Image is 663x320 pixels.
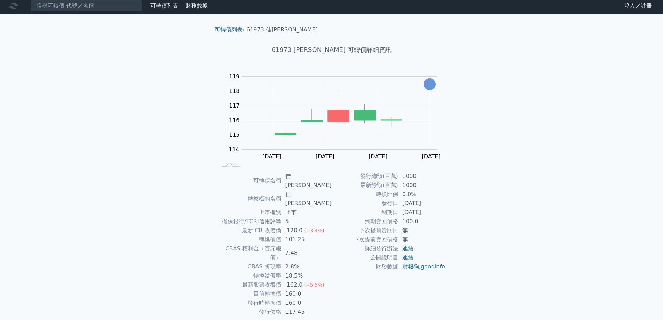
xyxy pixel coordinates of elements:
td: 0.0% [398,190,446,199]
h1: 61973 [PERSON_NAME] 可轉債詳細資訊 [209,45,454,55]
tspan: [DATE] [369,153,387,160]
a: 登入／註冊 [618,0,657,11]
td: 7.48 [281,244,332,262]
td: 目前轉換價 [218,289,281,298]
td: 轉換比例 [332,190,398,199]
td: 100.0 [398,217,446,226]
td: 無 [398,235,446,244]
td: CBAS 權利金（百元報價） [218,244,281,262]
tspan: [DATE] [316,153,334,160]
td: 發行總額(百萬) [332,172,398,181]
div: 162.0 [285,280,304,289]
a: 可轉債列表 [215,26,243,33]
a: goodinfo [421,263,445,270]
tspan: 115 [229,132,240,138]
a: 連結 [402,245,413,252]
td: 財務數據 [332,262,398,271]
tspan: [DATE] [262,153,281,160]
td: 發行時轉換價 [218,298,281,307]
li: › [215,25,245,34]
td: 最新餘額(百萬) [332,181,398,190]
td: 最新 CB 收盤價 [218,226,281,235]
td: 下次提前賣回日 [332,226,398,235]
td: 到期日 [332,208,398,217]
td: 1000 [398,172,446,181]
span: (+3.4%) [304,228,324,233]
tspan: 116 [229,117,240,124]
td: 160.0 [281,289,332,298]
td: 無 [398,226,446,235]
a: 財報狗 [402,263,419,270]
div: 120.0 [285,226,304,235]
td: 佳[PERSON_NAME] [281,172,332,190]
td: [DATE] [398,199,446,208]
td: 18.5% [281,271,332,280]
tspan: 118 [229,88,240,94]
td: 可轉債名稱 [218,172,281,190]
td: 160.0 [281,298,332,307]
g: Chart [195,73,448,160]
a: 連結 [402,254,413,261]
td: 轉換標的名稱 [218,190,281,208]
tspan: 117 [229,102,240,109]
td: 下次提前賣回價格 [332,235,398,244]
tspan: [DATE] [421,153,440,160]
td: 轉換價值 [218,235,281,244]
td: [DATE] [398,208,446,217]
td: 1000 [398,181,446,190]
td: 詳細發行辦法 [332,244,398,253]
td: CBAS 折現率 [218,262,281,271]
td: 轉換溢價率 [218,271,281,280]
tspan: 114 [229,146,239,153]
td: 擔保銀行/TCRI信用評等 [218,217,281,226]
a: 可轉債列表 [150,2,178,9]
td: , [398,262,446,271]
td: 2.8% [281,262,332,271]
td: 5 [281,217,332,226]
td: 117.45 [281,307,332,317]
span: (+5.5%) [304,282,324,288]
td: 上市 [281,208,332,217]
td: 發行日 [332,199,398,208]
td: 最新股票收盤價 [218,280,281,289]
td: 佳[PERSON_NAME] [281,190,332,208]
td: 發行價格 [218,307,281,317]
td: 上市櫃別 [218,208,281,217]
td: 公開說明書 [332,253,398,262]
li: 61973 佳[PERSON_NAME] [246,25,318,34]
tspan: 119 [229,73,240,80]
td: 到期賣回價格 [332,217,398,226]
a: 財務數據 [186,2,208,9]
td: 101.25 [281,235,332,244]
